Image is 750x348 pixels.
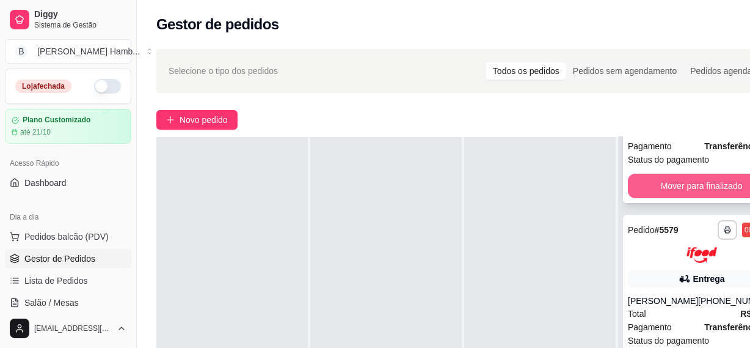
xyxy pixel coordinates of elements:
button: Novo pedido [156,110,238,130]
a: Dashboard [5,173,131,193]
a: DiggySistema de Gestão [5,5,131,34]
div: Acesso Rápido [5,154,131,173]
span: Pedido [628,225,655,235]
a: Plano Customizadoaté 21/10 [5,109,131,144]
a: Lista de Pedidos [5,271,131,291]
span: Total [628,307,646,320]
button: Select a team [5,39,131,64]
span: Status do pagamento [628,334,709,347]
article: Plano Customizado [23,116,90,125]
span: Status do pagamento [628,153,709,166]
span: Lista de Pedidos [24,275,88,287]
span: Diggy [34,9,126,20]
span: Pedidos balcão (PDV) [24,231,109,243]
h2: Gestor de pedidos [156,15,279,34]
strong: # 5579 [655,225,679,235]
span: plus [166,116,175,124]
span: Selecione o tipo dos pedidos [169,64,278,78]
span: [EMAIL_ADDRESS][DOMAIN_NAME] [34,324,112,333]
span: Sistema de Gestão [34,20,126,30]
span: B [15,45,27,57]
button: Alterar Status [94,79,121,94]
span: Novo pedido [180,113,228,127]
span: Dashboard [24,177,67,189]
a: Salão / Mesas [5,293,131,313]
span: Salão / Mesas [24,297,79,309]
div: [PERSON_NAME] [628,295,698,307]
span: Pagamento [628,139,672,153]
div: Pedidos sem agendamento [566,62,683,80]
span: Pagamento [628,320,672,334]
div: Todos os pedidos [486,62,566,80]
button: Pedidos balcão (PDV) [5,227,131,246]
div: Loja fechada [15,80,71,93]
a: Gestor de Pedidos [5,249,131,268]
button: [EMAIL_ADDRESS][DOMAIN_NAME] [5,314,131,343]
div: [PERSON_NAME] Hamb ... [37,45,140,57]
article: até 21/10 [20,127,51,137]
div: Dia a dia [5,207,131,227]
span: Gestor de Pedidos [24,253,95,265]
